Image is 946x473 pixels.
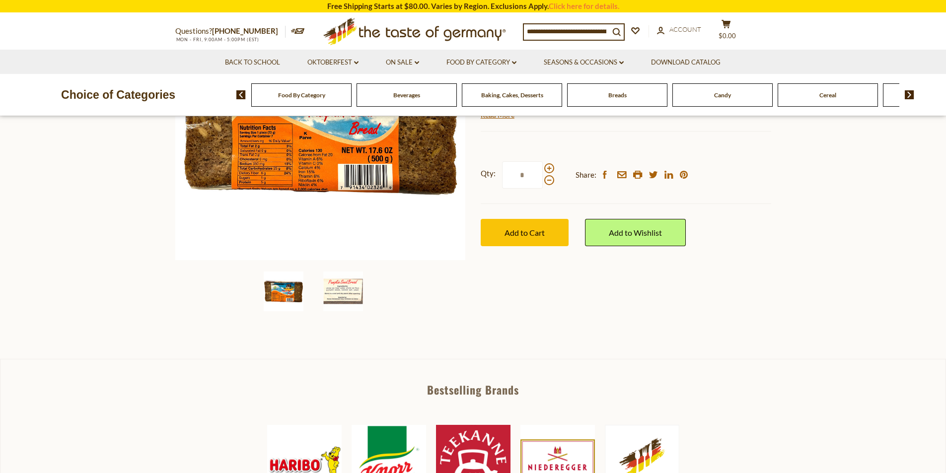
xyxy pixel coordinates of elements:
[0,384,946,395] div: Bestselling Brands
[905,90,914,99] img: next arrow
[307,57,359,68] a: Oktoberfest
[481,167,496,180] strong: Qty:
[481,219,569,246] button: Add to Cart
[712,19,741,44] button: $0.00
[393,91,420,99] a: Beverages
[608,91,627,99] a: Breads
[651,57,721,68] a: Download Catalog
[481,91,543,99] a: Baking, Cakes, Desserts
[175,25,286,38] p: Questions?
[669,25,701,33] span: Account
[576,169,596,181] span: Share:
[175,37,260,42] span: MON - FRI, 9:00AM - 5:00PM (EST)
[585,219,686,246] a: Add to Wishlist
[719,32,736,40] span: $0.00
[386,57,419,68] a: On Sale
[236,90,246,99] img: previous arrow
[544,57,624,68] a: Seasons & Occasions
[264,271,303,311] img: Landsberg Natural Pumpkin Seed Whole Grain Bread, 17.6 oz.
[225,57,280,68] a: Back to School
[657,24,701,35] a: Account
[505,228,545,237] span: Add to Cart
[502,161,543,189] input: Qty:
[212,26,278,35] a: [PHONE_NUMBER]
[819,91,836,99] a: Cereal
[446,57,516,68] a: Food By Category
[549,1,619,10] a: Click here for details.
[323,271,363,311] img: Landsberg Natural Pumpkin Seed Whole Grain Bread, 17.6 oz.
[278,91,325,99] a: Food By Category
[714,91,731,99] a: Candy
